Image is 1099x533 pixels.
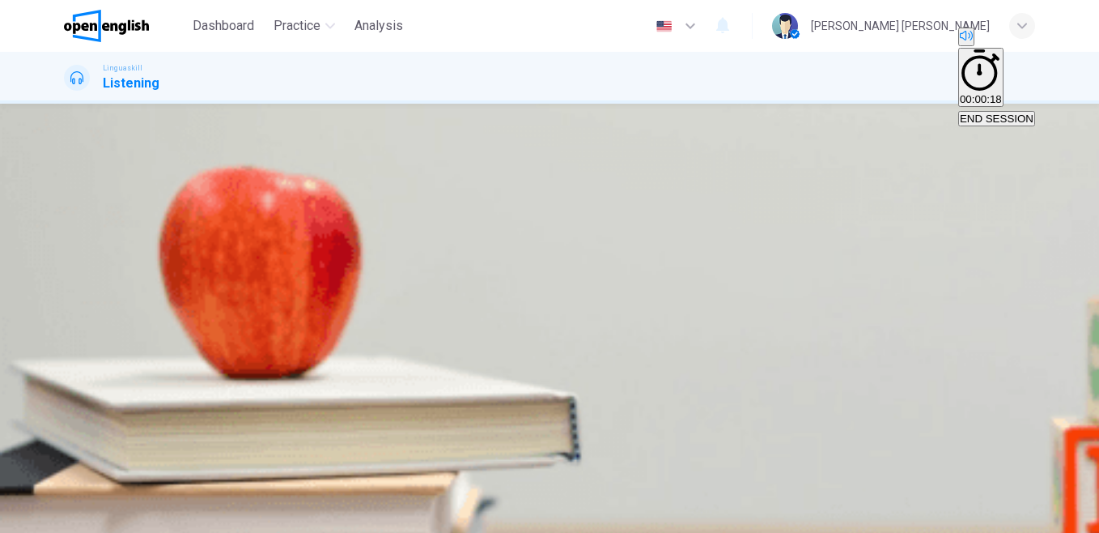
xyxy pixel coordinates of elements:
[64,10,149,42] img: OpenEnglish logo
[654,20,674,32] img: en
[354,16,403,36] span: Analysis
[193,16,254,36] span: Dashboard
[348,11,409,41] button: Analysis
[960,93,1002,105] span: 00:00:18
[186,11,261,41] button: Dashboard
[811,16,990,36] div: [PERSON_NAME] [PERSON_NAME]
[958,48,1004,108] button: 00:00:18
[267,11,342,41] button: Practice
[960,113,1033,125] span: END SESSION
[772,13,798,39] img: Profile picture
[103,62,142,74] span: Linguaskill
[103,74,159,93] h1: Listening
[958,28,1035,48] div: Mute
[64,10,186,42] a: OpenEnglish logo
[274,16,320,36] span: Practice
[958,111,1035,126] button: END SESSION
[958,48,1035,109] div: Hide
